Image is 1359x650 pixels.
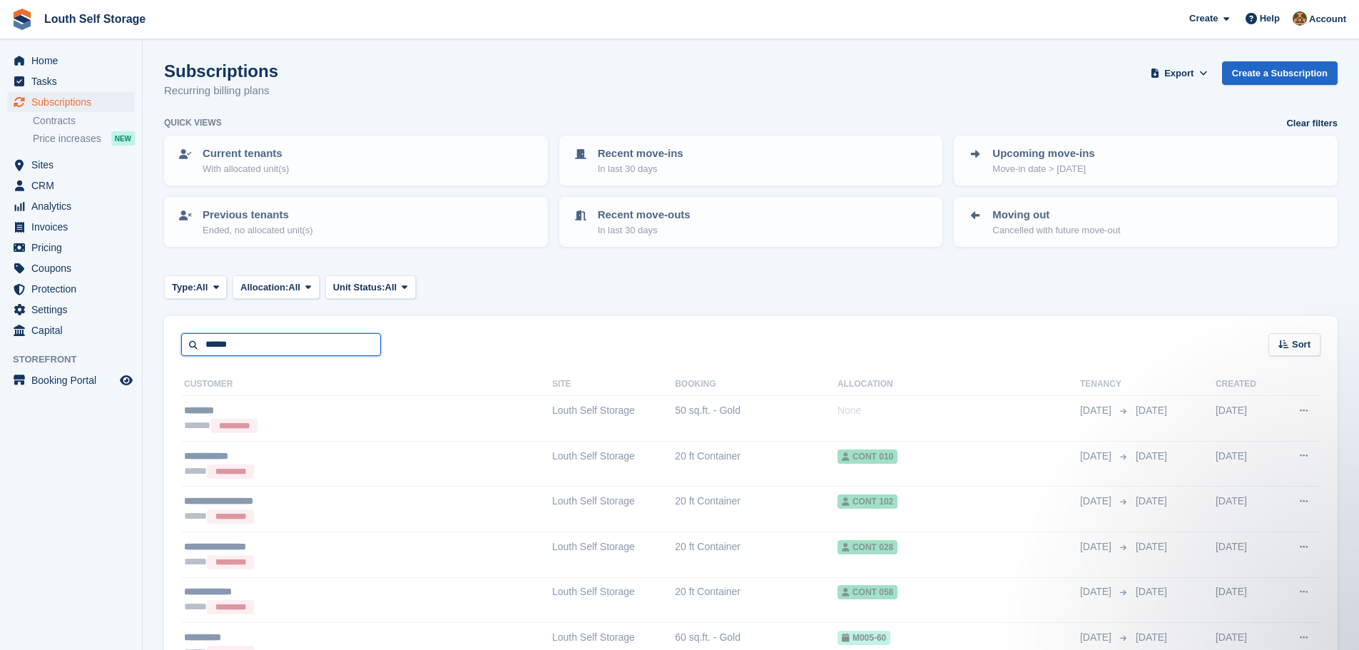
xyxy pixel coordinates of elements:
[7,92,135,112] a: menu
[7,238,135,258] a: menu
[31,217,117,237] span: Invoices
[31,258,117,278] span: Coupons
[118,372,135,389] a: Preview store
[33,132,101,146] span: Price increases
[561,198,942,245] a: Recent move-outs In last 30 days
[992,146,1094,162] p: Upcoming move-ins
[31,370,117,390] span: Booking Portal
[1260,11,1280,26] span: Help
[992,162,1094,176] p: Move-in date > [DATE]
[31,300,117,320] span: Settings
[11,9,33,30] img: stora-icon-8386f47178a22dfd0bd8f6a31ec36ba5ce8667c1dd55bd0f319d3a0aa187defe.svg
[203,223,313,238] p: Ended, no allocated unit(s)
[7,320,135,340] a: menu
[31,279,117,299] span: Protection
[164,61,278,81] h1: Subscriptions
[7,217,135,237] a: menu
[31,320,117,340] span: Capital
[33,131,135,146] a: Price increases NEW
[203,162,289,176] p: With allocated unit(s)
[598,207,691,223] p: Recent move-outs
[561,137,942,184] a: Recent move-ins In last 30 days
[1148,61,1211,85] button: Export
[7,155,135,175] a: menu
[598,162,683,176] p: In last 30 days
[1222,61,1338,85] a: Create a Subscription
[7,370,135,390] a: menu
[7,51,135,71] a: menu
[7,258,135,278] a: menu
[31,196,117,216] span: Analytics
[955,198,1336,245] a: Moving out Cancelled with future move-out
[1309,12,1346,26] span: Account
[166,198,546,245] a: Previous tenants Ended, no allocated unit(s)
[39,7,151,31] a: Louth Self Storage
[31,238,117,258] span: Pricing
[7,300,135,320] a: menu
[164,83,278,99] p: Recurring billing plans
[955,137,1336,184] a: Upcoming move-ins Move-in date > [DATE]
[33,114,135,128] a: Contracts
[992,207,1120,223] p: Moving out
[7,196,135,216] a: menu
[31,51,117,71] span: Home
[598,223,691,238] p: In last 30 days
[31,176,117,195] span: CRM
[111,131,135,146] div: NEW
[31,92,117,112] span: Subscriptions
[992,223,1120,238] p: Cancelled with future move-out
[1286,116,1338,131] a: Clear filters
[13,352,142,367] span: Storefront
[31,155,117,175] span: Sites
[203,207,313,223] p: Previous tenants
[1293,11,1307,26] img: Andy Smith
[7,71,135,91] a: menu
[164,116,222,129] h6: Quick views
[203,146,289,162] p: Current tenants
[7,279,135,299] a: menu
[1164,66,1193,81] span: Export
[1189,11,1218,26] span: Create
[7,176,135,195] a: menu
[598,146,683,162] p: Recent move-ins
[31,71,117,91] span: Tasks
[166,137,546,184] a: Current tenants With allocated unit(s)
